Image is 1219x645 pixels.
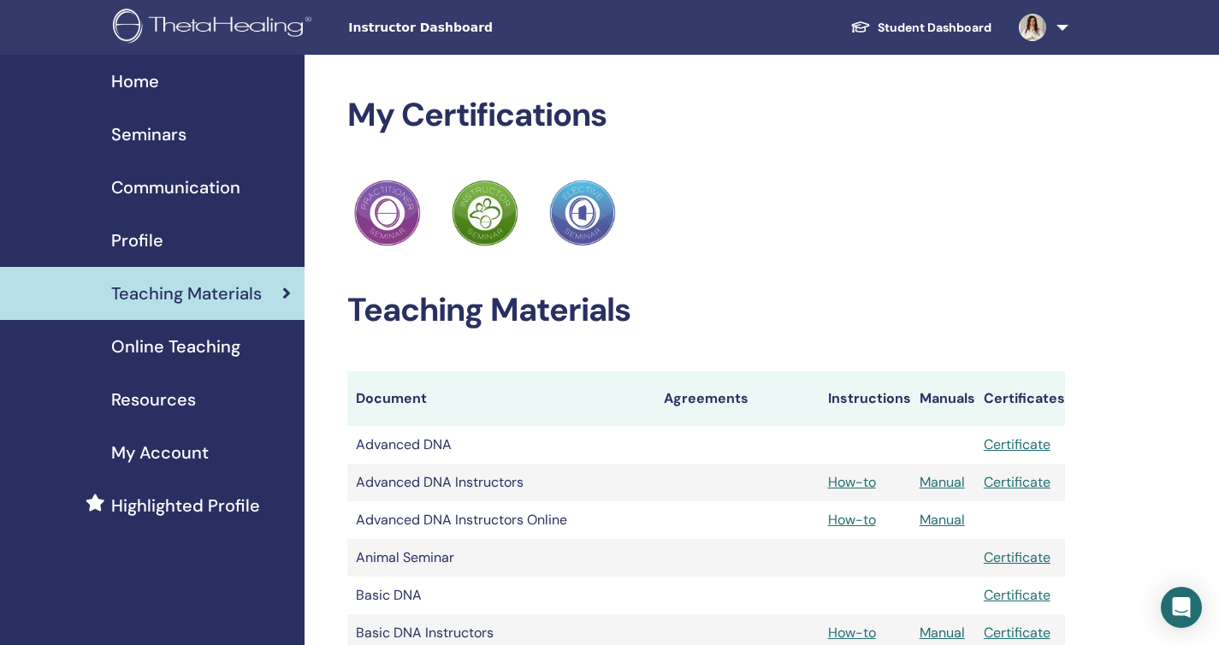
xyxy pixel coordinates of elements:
h2: Teaching Materials [347,291,1065,330]
span: Online Teaching [111,334,240,359]
span: Profile [111,228,163,253]
th: Document [347,371,655,426]
a: Certificate [984,473,1050,491]
span: Home [111,68,159,94]
a: Certificate [984,624,1050,642]
span: Highlighted Profile [111,493,260,518]
a: How-to [828,624,876,642]
td: Advanced DNA Instructors [347,464,655,501]
th: Manuals [911,371,975,426]
a: Certificate [984,548,1050,566]
th: Agreements [655,371,819,426]
span: Seminars [111,121,186,147]
span: Instructor Dashboard [348,19,605,37]
a: How-to [828,473,876,491]
span: Communication [111,175,240,200]
a: Student Dashboard [837,12,1005,44]
a: Manual [920,624,965,642]
img: default.png [1019,14,1046,41]
h2: My Certifications [347,96,1065,135]
span: My Account [111,440,209,465]
img: Practitioner [354,180,421,246]
td: Advanced DNA [347,426,655,464]
a: Manual [920,511,965,529]
td: Advanced DNA Instructors Online [347,501,655,539]
td: Basic DNA [347,577,655,614]
span: Teaching Materials [111,281,262,306]
a: Manual [920,473,965,491]
th: Instructions [820,371,911,426]
img: Practitioner [452,180,518,246]
img: graduation-cap-white.svg [850,20,871,34]
a: Certificate [984,435,1050,453]
a: Certificate [984,586,1050,604]
span: Resources [111,387,196,412]
td: Animal Seminar [347,539,655,577]
th: Certificates [975,371,1065,426]
img: logo.png [113,9,317,47]
div: Open Intercom Messenger [1161,587,1202,628]
a: How-to [828,511,876,529]
img: Practitioner [549,180,616,246]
